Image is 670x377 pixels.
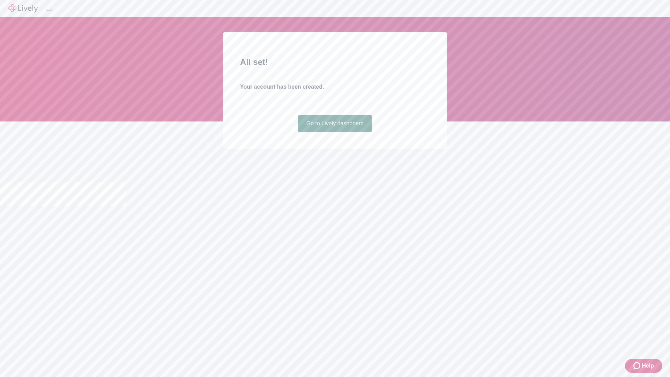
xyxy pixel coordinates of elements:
[298,115,372,132] a: Go to Lively dashboard
[240,56,430,68] h2: All set!
[46,9,52,11] button: Log out
[642,362,654,370] span: Help
[633,362,642,370] svg: Zendesk support icon
[625,359,662,373] button: Zendesk support iconHelp
[8,4,38,13] img: Lively
[240,83,430,91] h4: Your account has been created.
